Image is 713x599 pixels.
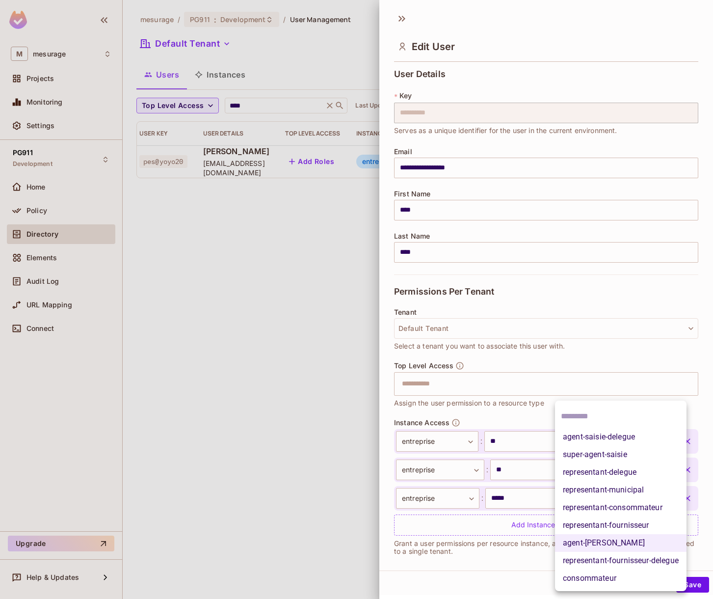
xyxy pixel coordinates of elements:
li: representant-consommateur [555,499,687,517]
li: representant-fournisseur [555,517,687,534]
li: representant-fournisseur-delegue [555,552,687,570]
li: agent-[PERSON_NAME] [555,534,687,552]
li: agent-saisie-delegue [555,428,687,446]
li: representant-delegue [555,463,687,481]
li: super-agent-saisie [555,446,687,463]
li: representant-municipal [555,481,687,499]
li: consommateur [555,570,687,587]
